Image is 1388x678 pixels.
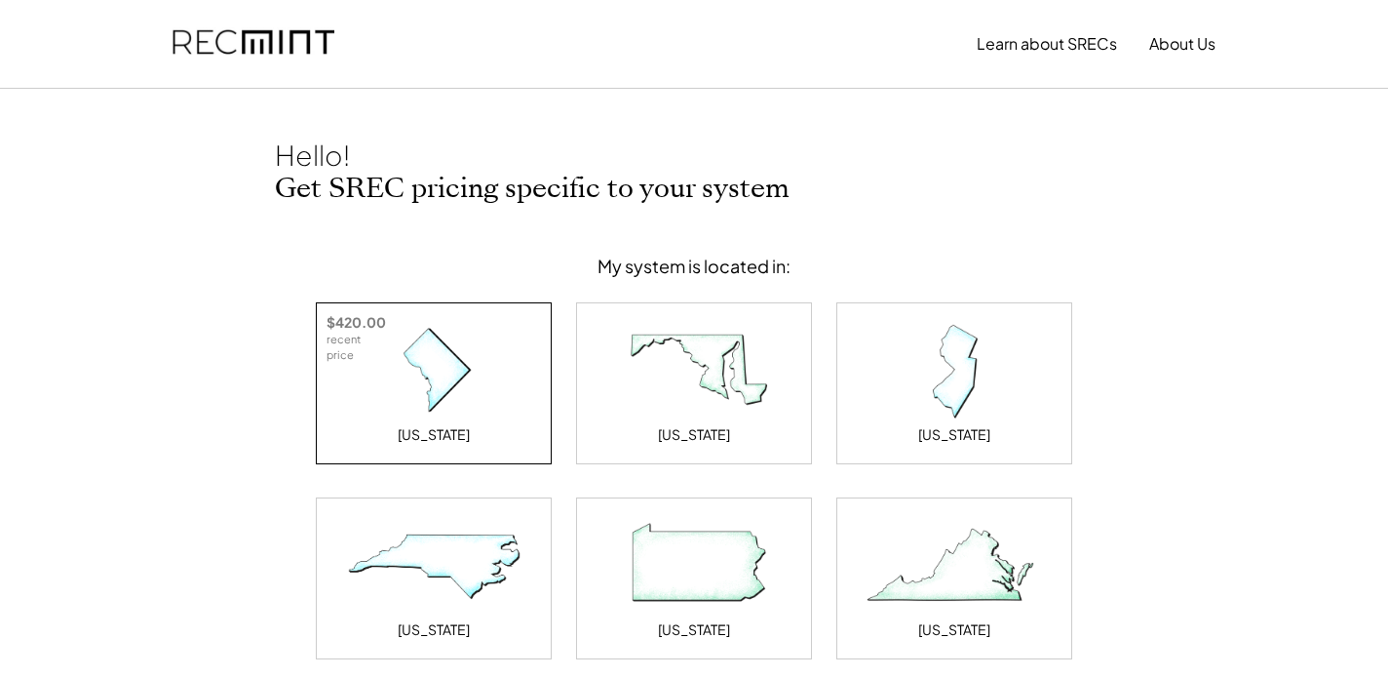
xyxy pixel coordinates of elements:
img: North Carolina [336,518,531,616]
div: [US_STATE] [398,425,470,445]
div: Hello! [275,138,470,173]
img: recmint-logotype%403x.png [173,11,334,77]
img: District of Columbia [336,323,531,420]
div: [US_STATE] [918,620,990,640]
img: New Jersey [857,323,1052,420]
img: Pennsylvania [597,518,791,616]
div: [US_STATE] [398,620,470,640]
button: Learn about SRECs [977,24,1117,63]
div: [US_STATE] [658,620,730,640]
button: About Us [1149,24,1215,63]
img: Virginia [857,518,1052,616]
div: My system is located in: [598,255,790,277]
img: Maryland [597,323,791,420]
div: [US_STATE] [918,425,990,445]
h2: Get SREC pricing specific to your system [275,173,1113,206]
div: [US_STATE] [658,425,730,445]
